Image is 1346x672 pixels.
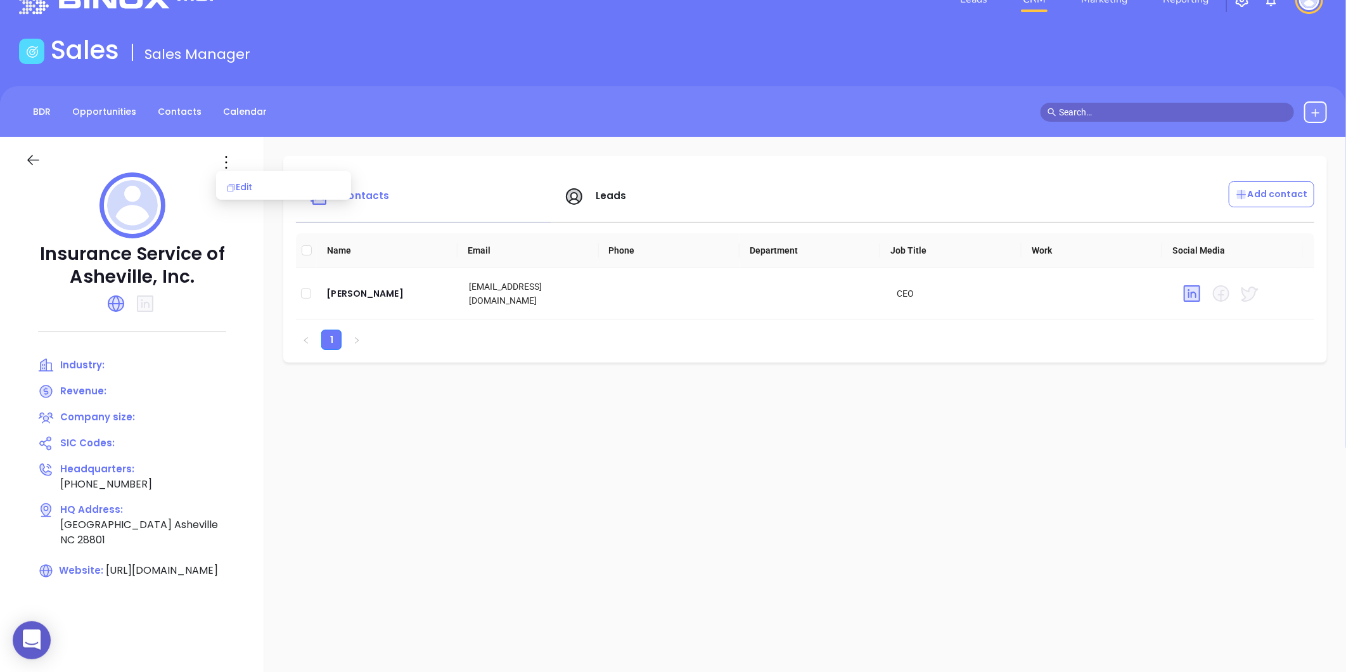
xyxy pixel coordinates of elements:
th: Email [458,233,598,268]
span: [PHONE_NUMBER] [60,477,152,491]
button: left [296,330,316,350]
span: Sales Manager [144,44,250,64]
th: Work [1022,233,1162,268]
th: Phone [599,233,740,268]
p: Add contact [1235,188,1308,201]
span: right [353,337,361,344]
div: Edit [226,180,341,194]
li: Previous Page [296,330,316,350]
th: Department [740,233,880,268]
td: [EMAIL_ADDRESS][DOMAIN_NAME] [459,268,601,320]
p: Insurance Service of Asheville, Inc. [25,243,239,288]
a: Contacts [150,101,209,122]
td: CEO [887,268,1029,320]
span: Website: [38,564,103,577]
span: search [1048,108,1056,117]
a: [PERSON_NAME] [326,286,449,301]
li: Next Page [347,330,367,350]
span: Company size: [60,410,135,423]
a: Calendar [215,101,274,122]
span: [GEOGRAPHIC_DATA] Asheville NC 28801 [60,517,218,547]
a: BDR [25,101,58,122]
span: [URL][DOMAIN_NAME] [106,563,218,578]
img: profile logo [99,172,165,238]
span: Industry: [60,358,105,372]
button: right [347,330,367,350]
span: SIC Codes: [60,436,115,449]
a: Opportunities [65,101,144,122]
h1: Sales [51,35,119,65]
input: Search… [1059,105,1287,119]
span: Revenue: [60,384,106,397]
th: Name [317,233,458,268]
span: Headquarters: [60,462,134,475]
th: Job Title [880,233,1021,268]
th: Social Media [1162,233,1303,268]
a: 1 [322,330,341,349]
li: 1 [321,330,342,350]
span: HQ Address: [60,503,123,516]
span: Contacts [340,189,389,202]
span: Leads [596,189,627,202]
span: left [302,337,310,344]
